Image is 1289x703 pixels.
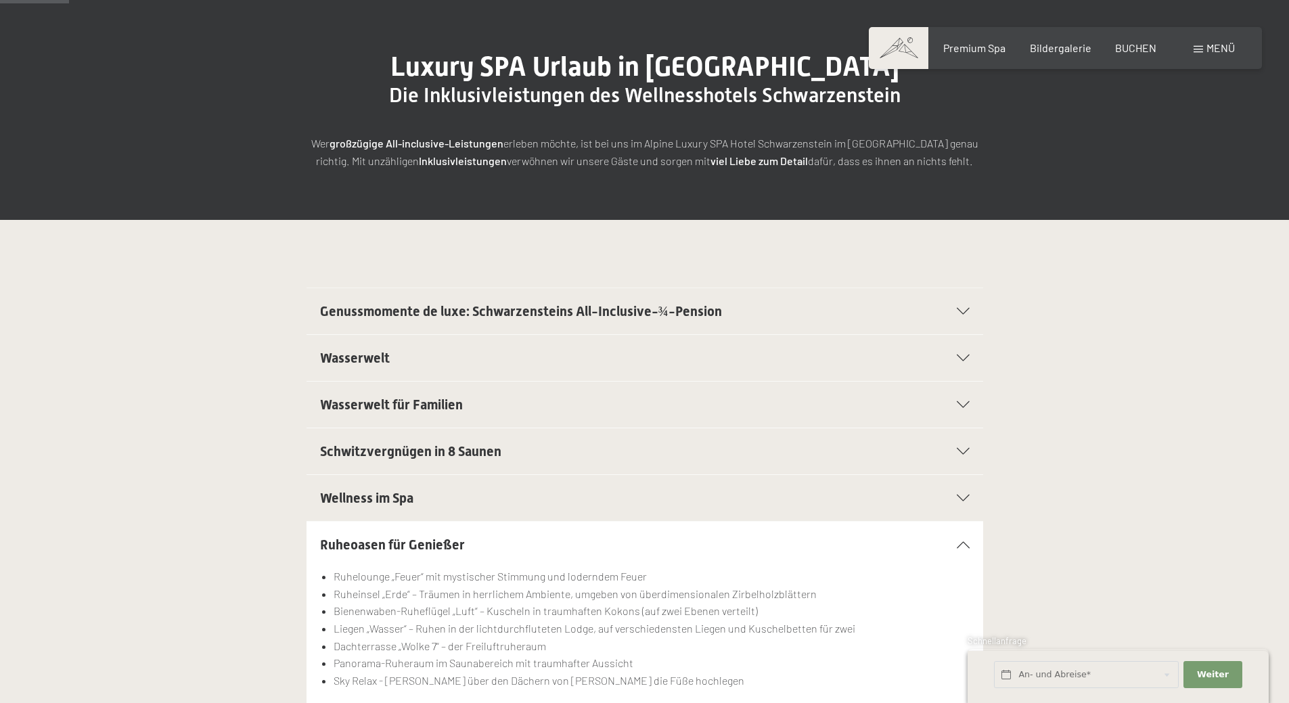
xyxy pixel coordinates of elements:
span: Luxury SPA Urlaub in [GEOGRAPHIC_DATA] [390,51,899,83]
span: Die Inklusivleistungen des Wellnesshotels Schwarzenstein [389,83,901,107]
span: Schwitzvergnügen in 8 Saunen [320,443,501,459]
li: Ruhelounge „Feuer“ mit mystischer Stimmung und loderndem Feuer [334,568,969,585]
p: Wer erleben möchte, ist bei uns im Alpine Luxury SPA Hotel Schwarzenstein im [GEOGRAPHIC_DATA] ge... [307,135,983,169]
span: Weiter [1197,668,1229,681]
span: Wasserwelt für Familien [320,396,463,413]
span: Wellness im Spa [320,490,413,506]
span: Schnellanfrage [968,635,1026,646]
a: BUCHEN [1115,41,1156,54]
li: Sky Relax - [PERSON_NAME] über den Dächern von [PERSON_NAME] die Füße hochlegen [334,672,969,689]
a: Bildergalerie [1030,41,1091,54]
strong: großzügige All-inclusive-Leistungen [330,137,503,150]
li: Liegen „Wasser“ – Ruhen in der lichtdurchfluteten Lodge, auf verschiedensten Liegen und Kuschelbe... [334,620,969,637]
li: Dachterrasse „Wolke 7“ – der Freiluftruheraum [334,637,969,655]
a: Premium Spa [943,41,1005,54]
button: Weiter [1183,661,1242,689]
span: Menü [1206,41,1235,54]
li: Bienenwaben-Ruheflügel „Luft“ – Kuscheln in traumhaften Kokons (auf zwei Ebenen verteilt) [334,602,969,620]
li: Panorama-Ruheraum im Saunabereich mit traumhafter Aussicht [334,654,969,672]
span: Wasserwelt [320,350,390,366]
span: Genussmomente de luxe: Schwarzensteins All-Inclusive-¾-Pension [320,303,722,319]
li: Ruheinsel „Erde“ – Träumen in herrlichem Ambiente, umgeben von überdimensionalen Zirbelholzblättern [334,585,969,603]
span: Ruheoasen für Genießer [320,537,465,553]
strong: viel Liebe zum Detail [710,154,808,167]
strong: Inklusivleistungen [419,154,507,167]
